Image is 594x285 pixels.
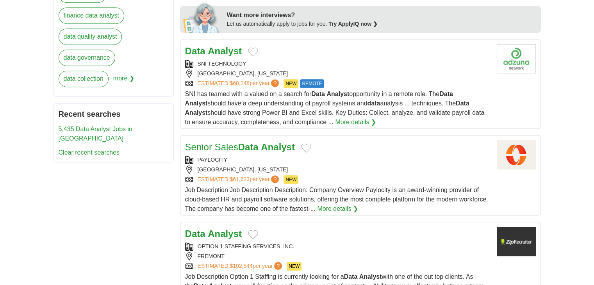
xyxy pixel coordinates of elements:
a: data quality analyst [59,28,122,45]
a: 5,435 Data Analyst Jobs in [GEOGRAPHIC_DATA] [59,126,132,142]
a: More details ❯ [317,204,358,214]
span: $102,544 [230,263,252,269]
a: More details ❯ [335,118,376,127]
img: Company logo [497,227,536,256]
span: ? [271,175,279,183]
div: FREMONT [185,252,491,260]
a: Try ApplyIQ now ❯ [328,21,378,27]
a: PAYLOCITY [198,157,228,163]
strong: Analyst [326,91,349,97]
div: Let us automatically apply to jobs for you. [227,20,536,28]
strong: Analyst [185,100,208,107]
button: Add to favorite jobs [301,143,311,153]
h2: Recent searches [59,108,169,120]
strong: Analyst [185,109,208,116]
a: ESTIMATED:$102,544per year? [198,262,284,271]
span: SNI has teamed with a valued on a search for opportunity in a remote role. The should have a deep... [185,91,485,125]
span: $68,248 [230,80,250,86]
span: more ❯ [113,71,134,92]
strong: Data [238,142,259,152]
strong: Data [344,273,358,280]
strong: Analyst [208,46,242,56]
span: REMOTE [300,79,324,88]
a: data collection [59,71,109,87]
a: finance data analyst [59,7,124,24]
strong: Data [185,46,205,56]
div: [GEOGRAPHIC_DATA], [US_STATE] [185,166,491,174]
img: Paylocity logo [497,140,536,169]
a: Data Analyst [185,46,242,56]
span: NEW [284,79,298,88]
span: ? [271,79,279,87]
div: SNI TECHNOLOGY [185,60,491,68]
a: Clear recent searches [59,149,120,156]
strong: Data [439,91,453,97]
a: Data Analyst [185,228,242,239]
strong: Analyst [359,273,382,280]
img: apply-iq-scientist.png [183,2,221,33]
img: Company logo [497,44,536,73]
div: [GEOGRAPHIC_DATA], [US_STATE] [185,69,491,78]
a: Senior SalesData Analyst [185,142,295,152]
strong: data [367,100,380,107]
strong: Data [311,91,325,97]
span: NEW [287,262,301,271]
strong: Analyst [261,142,295,152]
span: ? [274,262,282,270]
span: Job Description Job Description Description: Company Overview Paylocity is an award-winning provi... [185,187,488,212]
strong: Data [456,100,469,107]
div: Want more interviews? [227,11,536,20]
strong: Data [185,228,205,239]
span: NEW [284,175,298,184]
button: Add to favorite jobs [248,47,258,57]
a: ESTIMATED:$61,623per year? [198,175,281,184]
span: $61,623 [230,176,250,182]
a: data governance [59,50,115,66]
div: OPTION 1 STAFFING SERVICES, INC. [185,242,491,251]
button: Add to favorite jobs [248,230,258,239]
strong: Analyst [208,228,242,239]
a: ESTIMATED:$68,248per year? [198,79,281,88]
